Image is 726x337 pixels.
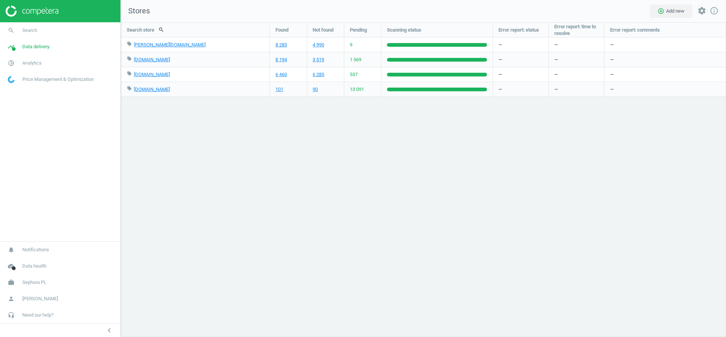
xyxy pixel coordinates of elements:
span: Need our help? [22,312,54,318]
a: [PERSON_NAME][DOMAIN_NAME] [134,42,206,48]
i: pie_chart_outlined [4,56,18,70]
span: Error report: comments [610,27,660,33]
span: Data delivery [22,43,49,50]
span: Not found [313,27,333,33]
div: — [604,67,726,82]
span: — [554,86,558,93]
img: ajHJNr6hYgQAAAAASUVORK5CYII= [6,6,58,17]
span: — [554,42,558,48]
span: 537 [350,71,358,78]
i: local_offer [127,56,132,61]
span: Error report: status [498,27,539,33]
i: add_circle_outline [658,8,664,14]
div: — [493,82,548,96]
a: 6 285 [313,71,324,78]
a: 90 [313,86,318,93]
div: — [493,52,548,67]
i: notifications [4,243,18,257]
a: 8 283 [275,42,287,48]
button: add_circle_outlineAdd new [650,4,692,18]
a: 101 [275,86,283,93]
span: Price Management & Optimization [22,76,94,83]
i: work [4,275,18,289]
div: — [493,37,548,52]
a: 4 990 [313,42,324,48]
span: 9 [350,42,352,48]
i: local_offer [127,71,132,76]
div: — [493,67,548,82]
button: settings [694,3,710,19]
span: — [554,56,558,63]
img: wGWNvw8QSZomAAAAABJRU5ErkJggg== [8,76,14,83]
span: Error report: time to resolve [554,23,598,37]
i: local_offer [127,41,132,46]
div: — [604,37,726,52]
i: local_offer [127,86,132,91]
a: [DOMAIN_NAME] [134,72,170,77]
span: — [554,71,558,78]
span: Stores [121,6,150,16]
a: 6 460 [275,71,287,78]
span: Sephora PL [22,279,46,286]
a: info_outline [710,6,719,16]
a: [DOMAIN_NAME] [134,57,170,62]
i: settings [697,6,706,15]
a: 3 519 [313,56,324,63]
div: Search store [121,23,270,37]
span: Analytics [22,60,42,66]
span: Search [22,27,37,34]
i: search [4,23,18,37]
span: Found [275,27,288,33]
button: chevron_left [100,325,119,335]
i: cloud_done [4,259,18,273]
span: Pending [350,27,367,33]
div: — [604,52,726,67]
span: [PERSON_NAME] [22,295,58,302]
span: Scanning status [387,27,421,33]
span: 1 569 [350,56,361,63]
i: person [4,292,18,306]
i: chevron_left [105,326,114,335]
i: timeline [4,40,18,54]
span: Data health [22,263,46,269]
a: [DOMAIN_NAME] [134,86,170,92]
i: info_outline [710,6,719,15]
button: search [154,23,168,36]
i: headset_mic [4,308,18,322]
span: 13 091 [350,86,364,93]
div: — [604,82,726,96]
span: Notifications [22,246,49,253]
a: 8 194 [275,56,287,63]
